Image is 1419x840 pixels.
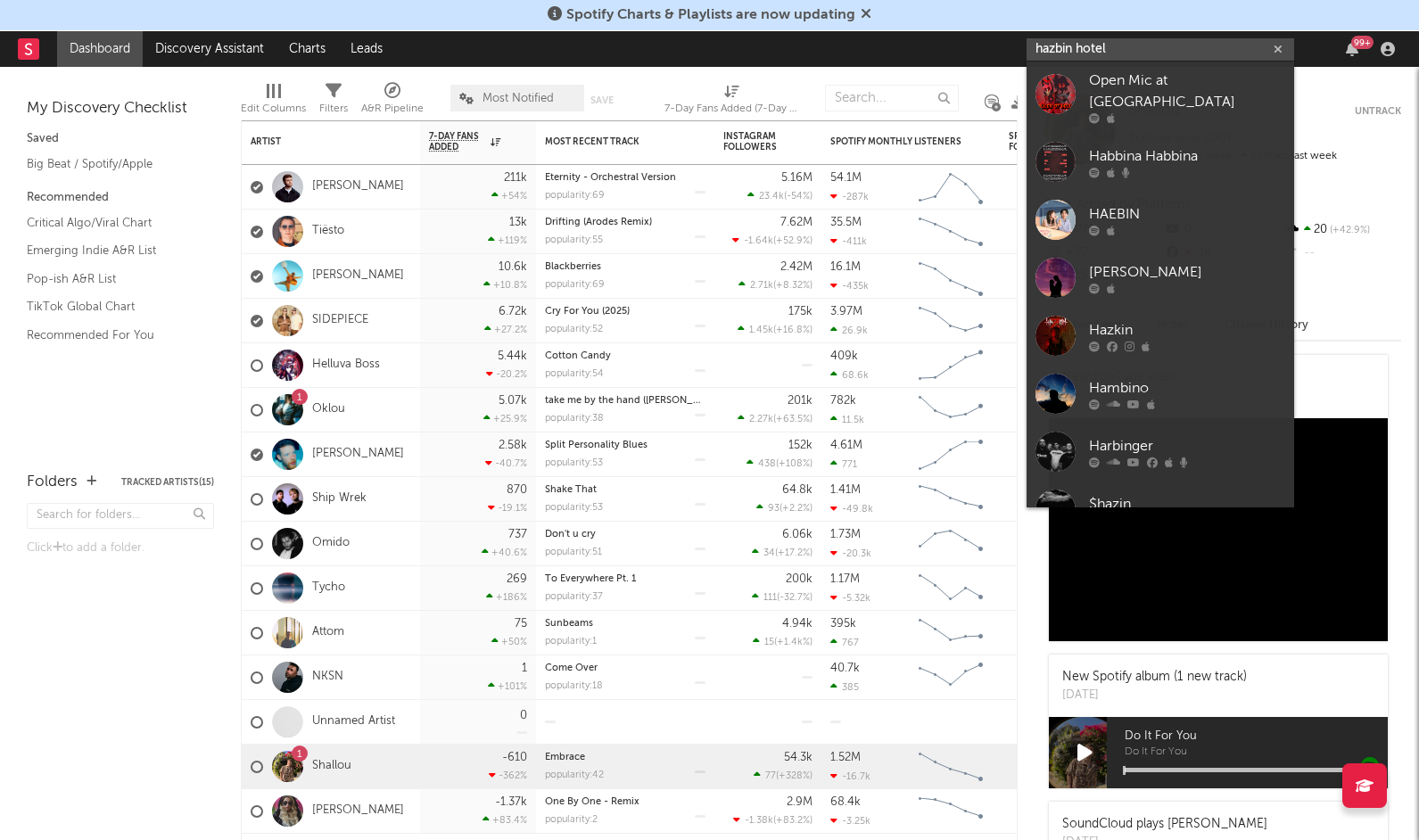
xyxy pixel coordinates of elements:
[545,574,705,584] div: To Everywhere Pt. 1
[545,770,604,780] div: popularity: 42
[782,618,813,630] div: 4.94k
[911,611,991,655] svg: Chart title
[566,8,855,22] span: Spotify Charts & Playlists are now updating
[830,503,873,515] div: -49.8k
[1089,377,1285,399] div: Hambino
[765,771,776,781] span: 77
[121,478,214,487] button: Tracked Artists(15)
[545,136,679,147] div: Most Recent Track
[241,76,306,128] div: Edit Columns
[747,190,813,202] div: ( )
[911,165,991,210] svg: Chart title
[508,529,527,540] div: 737
[861,8,871,22] span: Dismiss
[786,573,813,585] div: 200k
[545,663,598,673] a: Come Over
[1089,435,1285,457] div: Harbinger
[312,536,350,551] a: Omido
[361,76,424,128] div: A&R Pipeline
[1027,307,1294,365] a: Hazkin
[545,574,636,584] a: To Everywhere Pt. 1
[545,681,603,691] div: popularity: 18
[1027,423,1294,481] a: Harbinger
[545,396,705,406] div: take me by the hand (Aaron Hibell remix)
[1125,747,1388,758] span: Do It For You
[745,816,773,826] span: -1.38k
[830,369,869,381] div: 68.6k
[759,192,784,202] span: 23.4k
[1327,226,1370,235] span: +42.9 %
[763,548,775,558] span: 34
[776,236,810,246] span: +52.9 %
[545,503,603,513] div: popularity: 53
[486,591,527,603] div: +186 %
[911,477,991,522] svg: Chart title
[911,343,991,388] svg: Chart title
[1283,218,1401,242] div: 20
[830,235,867,247] div: -411k
[545,619,705,629] div: Sunbeams
[545,218,705,227] div: Drifting (Arodes Remix)
[545,351,611,361] a: Cotton Candy
[780,217,813,228] div: 7.62M
[1027,191,1294,249] a: HAEBIN
[485,457,527,469] div: -40.7 %
[782,504,810,514] span: +2.2 %
[520,710,527,721] div: 0
[489,770,527,781] div: -362 %
[1283,242,1401,265] div: --
[830,618,856,630] div: 395k
[545,637,597,646] div: popularity: 1
[482,547,527,558] div: +40.6 %
[312,581,345,596] a: Tycho
[312,447,404,462] a: [PERSON_NAME]
[911,655,991,700] svg: Chart title
[780,593,810,603] span: -32.7 %
[361,98,424,119] div: A&R Pipeline
[27,503,214,529] input: Search for folders...
[733,814,813,826] div: ( )
[27,241,196,260] a: Emerging Indie A&R List
[312,402,345,417] a: Oklou
[545,307,630,317] a: Cry For You (2025)
[27,154,196,174] a: Big Beat / Spotify/Apple
[752,547,813,558] div: ( )
[664,76,798,128] div: 7-Day Fans Added (7-Day Fans Added)
[312,803,404,819] a: [PERSON_NAME]
[545,262,705,272] div: Blackberries
[545,396,755,406] a: take me by the hand ([PERSON_NAME] remix)
[911,522,991,566] svg: Chart title
[1062,668,1247,687] div: New Spotify album (1 new track)
[545,262,601,272] a: Blackberries
[1089,493,1285,515] div: $hazin
[27,128,214,150] div: Saved
[515,618,527,630] div: 75
[830,663,860,674] div: 40.7k
[830,261,861,273] div: 16.1M
[830,681,859,693] div: 385
[429,131,486,152] span: 7-Day Fans Added
[545,797,639,807] a: One By One - Remix
[312,313,368,328] a: SIDEPIECE
[1089,70,1285,113] div: Open Mic at [GEOGRAPHIC_DATA]
[483,814,527,826] div: +83.4 %
[545,663,705,673] div: Come Over
[776,325,810,335] span: +16.8 %
[545,548,602,557] div: popularity: 51
[830,217,862,228] div: 35.5M
[1351,36,1374,49] div: 99 +
[338,31,395,67] a: Leads
[825,85,959,111] input: Search...
[750,281,773,291] span: 2.71k
[738,279,813,291] div: ( )
[752,591,813,603] div: ( )
[788,395,813,407] div: 201k
[545,235,603,245] div: popularity: 55
[545,369,604,379] div: popularity: 54
[495,796,527,808] div: -1.37k
[545,414,604,424] div: popularity: 38
[545,218,652,227] a: Drifting (Arodes Remix)
[1089,319,1285,341] div: Hazkin
[545,485,705,495] div: Shake That
[830,815,870,827] div: -3.25k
